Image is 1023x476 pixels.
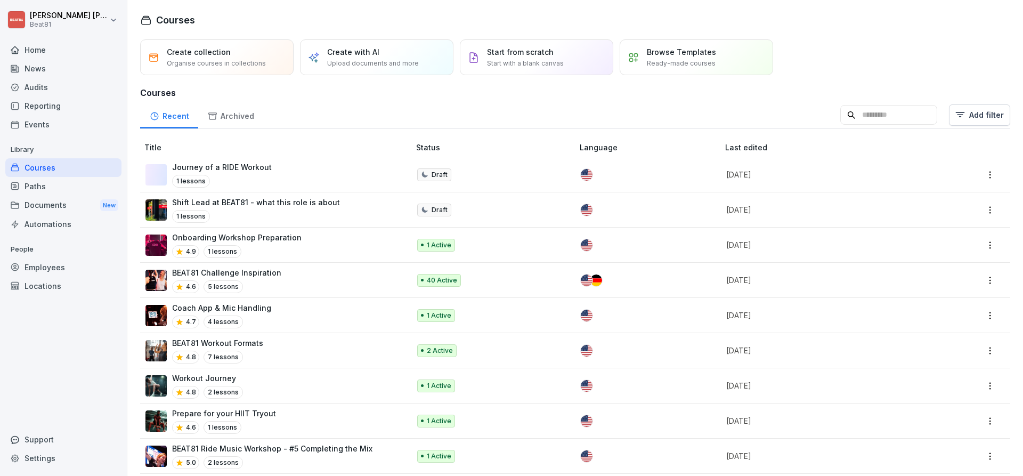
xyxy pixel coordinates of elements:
[427,311,451,320] p: 1 Active
[186,317,196,327] p: 4.7
[5,41,121,59] a: Home
[581,345,592,357] img: us.svg
[581,204,592,216] img: us.svg
[5,196,121,215] a: DocumentsNew
[145,446,167,467] img: h40rw5k3kysvsk1au9o0zah9.png
[172,337,263,349] p: BEAT81 Workout Formats
[198,101,263,128] a: Archived
[5,158,121,177] a: Courses
[726,239,924,251] p: [DATE]
[581,310,592,321] img: us.svg
[186,388,196,397] p: 4.8
[416,142,575,153] p: Status
[5,449,121,467] a: Settings
[172,267,281,278] p: BEAT81 Challenge Inspiration
[172,302,271,313] p: Coach App & Mic Handling
[427,381,451,391] p: 1 Active
[726,415,924,426] p: [DATE]
[5,277,121,295] a: Locations
[172,443,372,454] p: BEAT81 Ride Music Workshop - #5 Completing the Mix
[186,247,196,256] p: 4.9
[30,11,108,20] p: [PERSON_NAME] [PERSON_NAME]
[145,340,167,361] img: y9fc2hljz12hjpqmn0lgbk2p.png
[167,46,231,58] p: Create collection
[186,458,196,467] p: 5.0
[427,416,451,426] p: 1 Active
[156,13,195,27] h1: Courses
[5,141,121,158] p: Library
[186,423,196,432] p: 4.6
[427,276,457,285] p: 40 Active
[204,421,241,434] p: 1 lessons
[145,305,167,326] img: qvhdmtns8s1mxu7an6i3adep.png
[172,373,243,384] p: Workout Journey
[647,59,716,68] p: Ready-made courses
[726,169,924,180] p: [DATE]
[172,210,210,223] p: 1 lessons
[726,345,924,356] p: [DATE]
[204,316,243,328] p: 4 lessons
[726,204,924,215] p: [DATE]
[140,101,198,128] a: Recent
[172,197,340,208] p: Shift Lead at BEAT81 - what this role is about
[581,169,592,181] img: us.svg
[5,258,121,277] a: Employees
[581,415,592,427] img: us.svg
[5,241,121,258] p: People
[204,280,243,293] p: 5 lessons
[186,352,196,362] p: 4.8
[949,104,1010,126] button: Add filter
[145,199,167,221] img: tmi8yio0vtf3hr8036ahoogz.png
[172,175,210,188] p: 1 lessons
[204,386,243,399] p: 2 lessons
[726,310,924,321] p: [DATE]
[327,59,419,68] p: Upload documents and more
[140,86,1010,99] h3: Courses
[427,346,453,356] p: 2 Active
[487,46,554,58] p: Start from scratch
[327,46,379,58] p: Create with AI
[100,199,118,212] div: New
[145,375,167,397] img: k7go51jz1gvh8zp5joazd0zj.png
[5,177,121,196] a: Paths
[5,96,121,115] a: Reporting
[432,170,448,180] p: Draft
[30,21,108,28] p: Beat81
[145,270,167,291] img: z9qsab734t8wudqjjzarpkdd.png
[145,410,167,432] img: yvi5w3kiu0xypxk8hsf2oii2.png
[145,235,167,256] img: ho20usilb1958hsj8ca7h6wm.png
[581,380,592,392] img: us.svg
[5,215,121,233] a: Automations
[5,430,121,449] div: Support
[725,142,937,153] p: Last edited
[726,380,924,391] p: [DATE]
[581,239,592,251] img: us.svg
[204,245,241,258] p: 1 lessons
[186,282,196,292] p: 4.6
[144,142,412,153] p: Title
[5,196,121,215] div: Documents
[5,59,121,78] a: News
[581,275,592,286] img: us.svg
[590,275,602,286] img: de.svg
[5,115,121,134] a: Events
[432,205,448,215] p: Draft
[204,456,243,469] p: 2 lessons
[172,408,276,419] p: Prepare for your HIIT Tryout
[726,275,924,286] p: [DATE]
[427,451,451,461] p: 1 Active
[487,59,564,68] p: Start with a blank canvas
[5,78,121,96] a: Audits
[167,59,266,68] p: Organise courses in collections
